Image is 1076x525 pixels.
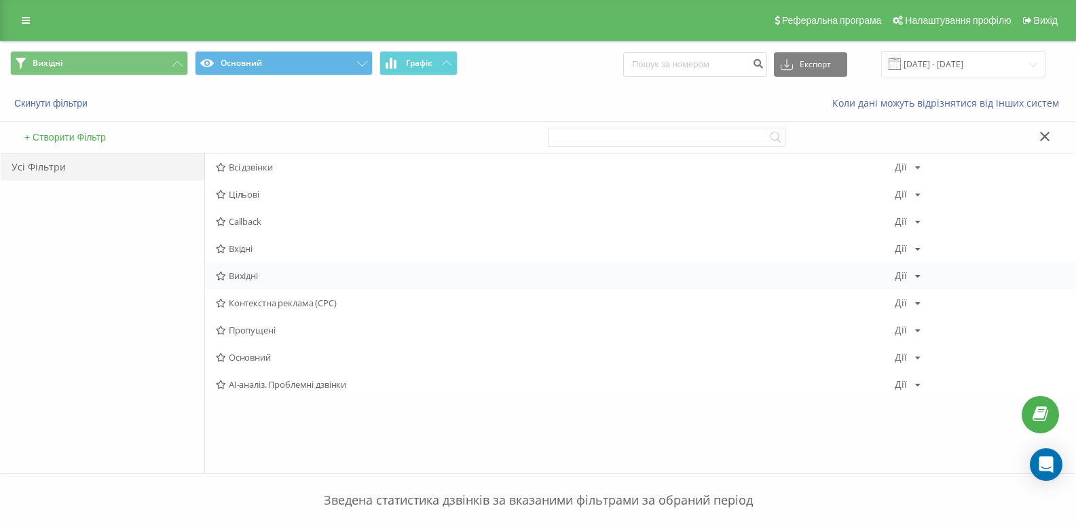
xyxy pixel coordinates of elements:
span: Всі дзвінки [216,162,895,172]
div: Дії [895,244,907,253]
div: Дії [895,352,907,362]
div: Дії [895,189,907,199]
p: Зведена статистика дзвінків за вказаними фільтрами за обраний період [10,465,1066,509]
button: Закрити [1035,130,1055,145]
button: Експорт [774,52,847,77]
span: Вихідні [216,271,895,280]
span: Контекстна реклама (CPC) [216,298,895,308]
div: Дії [895,380,907,389]
span: Вихід [1034,15,1058,26]
button: Основний [195,51,373,75]
div: Дії [895,298,907,308]
span: Основний [216,352,895,362]
div: Дії [895,271,907,280]
button: Графік [379,51,458,75]
button: + Створити Фільтр [20,131,110,143]
a: Коли дані можуть відрізнятися вiд інших систем [832,96,1066,109]
span: AI-аналіз. Проблемні дзвінки [216,380,895,389]
span: Пропущені [216,325,895,335]
span: Вихідні [33,58,62,69]
div: Open Intercom Messenger [1030,448,1062,481]
span: Реферальна програма [782,15,882,26]
div: Усі Фільтри [1,153,204,181]
div: Дії [895,325,907,335]
div: Дії [895,162,907,172]
div: Дії [895,217,907,226]
button: Скинути фільтри [10,97,94,109]
span: Цільові [216,189,895,199]
span: Графік [406,58,432,68]
input: Пошук за номером [623,52,767,77]
button: Вихідні [10,51,188,75]
span: Налаштування профілю [905,15,1011,26]
span: Вхідні [216,244,895,253]
span: Callback [216,217,895,226]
